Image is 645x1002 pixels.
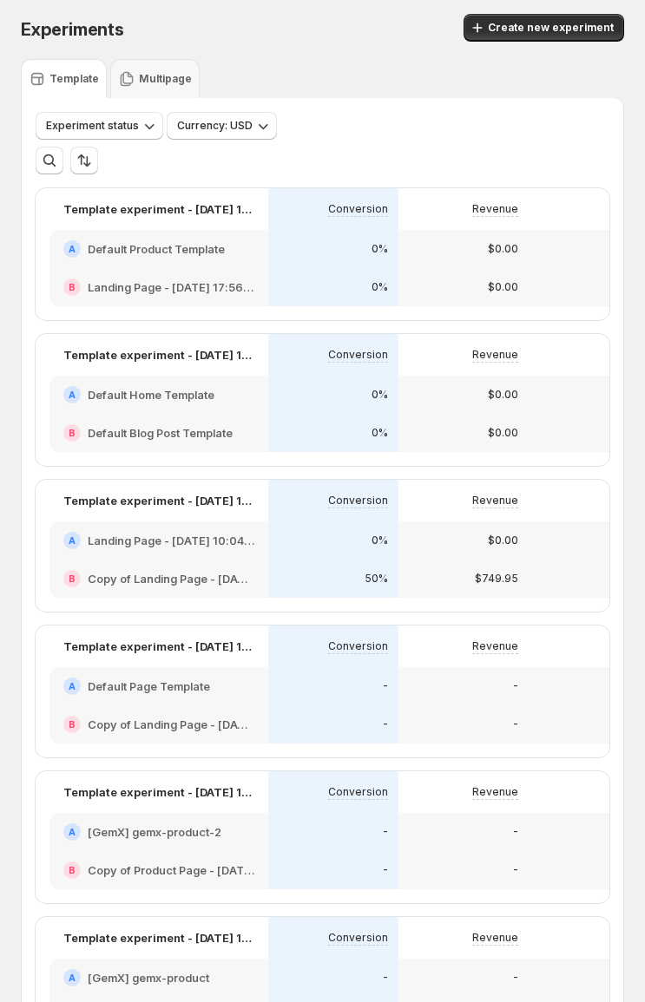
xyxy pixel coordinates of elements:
[69,244,76,254] h2: A
[69,282,76,292] h2: B
[328,931,388,945] p: Conversion
[88,823,221,841] h2: [GemX] gemx-product-2
[88,532,254,549] h2: Landing Page - [DATE] 10:04:40
[69,535,76,546] h2: A
[472,785,518,799] p: Revenue
[365,572,388,586] p: 50%
[88,861,254,879] h2: Copy of Product Page - [DATE] 15:25:07
[328,202,388,216] p: Conversion
[69,428,76,438] h2: B
[63,346,254,363] p: Template experiment - [DATE] 14:55:08
[372,534,388,547] p: 0%
[69,573,76,584] h2: B
[472,931,518,945] p: Revenue
[472,202,518,216] p: Revenue
[488,242,518,256] p: $0.00
[49,72,99,86] p: Template
[513,863,518,877] p: -
[69,681,76,691] h2: A
[63,929,254,946] p: Template experiment - [DATE] 15:07:51
[488,426,518,440] p: $0.00
[63,783,254,801] p: Template experiment - [DATE] 15:07:36
[88,278,254,296] h2: Landing Page - [DATE] 17:56:37
[69,865,76,875] h2: B
[46,119,139,133] span: Experiment status
[372,242,388,256] p: 0%
[475,572,518,586] p: $749.95
[488,388,518,402] p: $0.00
[513,679,518,693] p: -
[328,348,388,362] p: Conversion
[513,825,518,839] p: -
[177,119,253,133] span: Currency: USD
[88,570,254,587] h2: Copy of Landing Page - [DATE] 10:04:40
[488,534,518,547] p: $0.00
[383,863,388,877] p: -
[472,639,518,653] p: Revenue
[488,21,614,35] span: Create new experiment
[88,386,214,403] h2: Default Home Template
[464,14,624,42] button: Create new experiment
[69,827,76,837] h2: A
[88,424,233,442] h2: Default Blog Post Template
[69,719,76,730] h2: B
[139,72,192,86] p: Multipage
[372,426,388,440] p: 0%
[69,973,76,983] h2: A
[88,678,210,695] h2: Default Page Template
[383,679,388,693] p: -
[472,348,518,362] p: Revenue
[88,969,209,986] h2: [GemX] gemx-product
[372,388,388,402] p: 0%
[63,200,254,218] p: Template experiment - [DATE] 10:19:16
[36,112,163,140] button: Experiment status
[383,971,388,985] p: -
[63,638,254,655] p: Template experiment - [DATE] 15:03:30
[70,147,98,174] button: Sort the results
[328,494,388,508] p: Conversion
[167,112,277,140] button: Currency: USD
[472,494,518,508] p: Revenue
[69,390,76,400] h2: A
[383,717,388,731] p: -
[513,971,518,985] p: -
[328,639,388,653] p: Conversion
[488,280,518,294] p: $0.00
[372,280,388,294] p: 0%
[21,19,124,40] span: Experiments
[383,825,388,839] p: -
[328,785,388,799] p: Conversion
[88,240,225,258] h2: Default Product Template
[513,717,518,731] p: -
[88,716,254,733] h2: Copy of Landing Page - [DATE] 17:56:37
[63,492,254,509] p: Template experiment - [DATE] 14:46:56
